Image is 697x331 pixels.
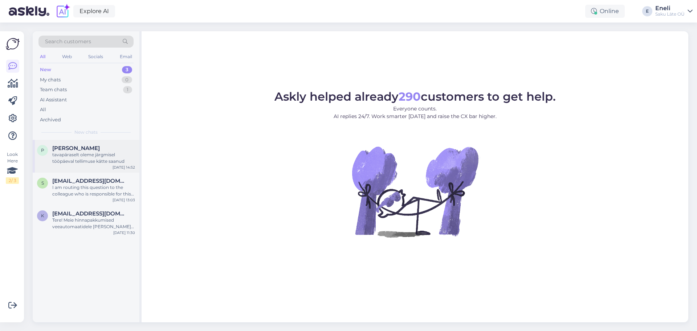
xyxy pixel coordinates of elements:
[40,76,61,84] div: My chats
[40,116,61,124] div: Archived
[642,6,652,16] div: E
[40,96,67,104] div: AI Assistant
[40,66,51,73] div: New
[41,148,44,153] span: P
[38,52,47,61] div: All
[6,177,19,184] div: 2 / 3
[350,126,480,257] img: No Chat active
[118,52,134,61] div: Email
[123,86,132,93] div: 1
[274,105,556,120] p: Everyone counts. AI replies 24/7. Work smarter [DATE] and raise the CX bar higher.
[52,152,135,165] div: tavapäraselt oleme järgmisel tööpäeval tellimuse kätte saanud
[585,5,625,18] div: Online
[52,145,100,152] span: Pirjo Lember
[655,5,693,17] a: EneliSaku Läte OÜ
[655,11,685,17] div: Saku Läte OÜ
[6,37,20,51] img: Askly Logo
[52,217,135,230] div: Tere! Meie hinnapakkumised veeautomaatidele [PERSON_NAME] on personaalsed ning sõltuvad mudelist,...
[87,52,105,61] div: Socials
[40,86,67,93] div: Team chats
[41,213,44,218] span: k
[73,5,115,17] a: Explore AI
[274,89,556,104] span: Askly helped already customers to get help.
[55,4,70,19] img: explore-ai
[122,76,132,84] div: 0
[399,89,421,104] b: 290
[40,106,46,113] div: All
[41,180,44,186] span: s
[122,66,132,73] div: 3
[45,38,91,45] span: Search customers
[52,178,128,184] span: sasrsulev@gmail.com
[52,184,135,197] div: I am routing this question to the colleague who is responsible for this topic. The reply might ta...
[74,129,98,136] span: New chats
[655,5,685,11] div: Eneli
[113,197,135,203] div: [DATE] 13:03
[6,151,19,184] div: Look Here
[61,52,73,61] div: Web
[52,210,128,217] span: ksauto@hot.ee
[113,230,135,235] div: [DATE] 11:30
[113,165,135,170] div: [DATE] 14:52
